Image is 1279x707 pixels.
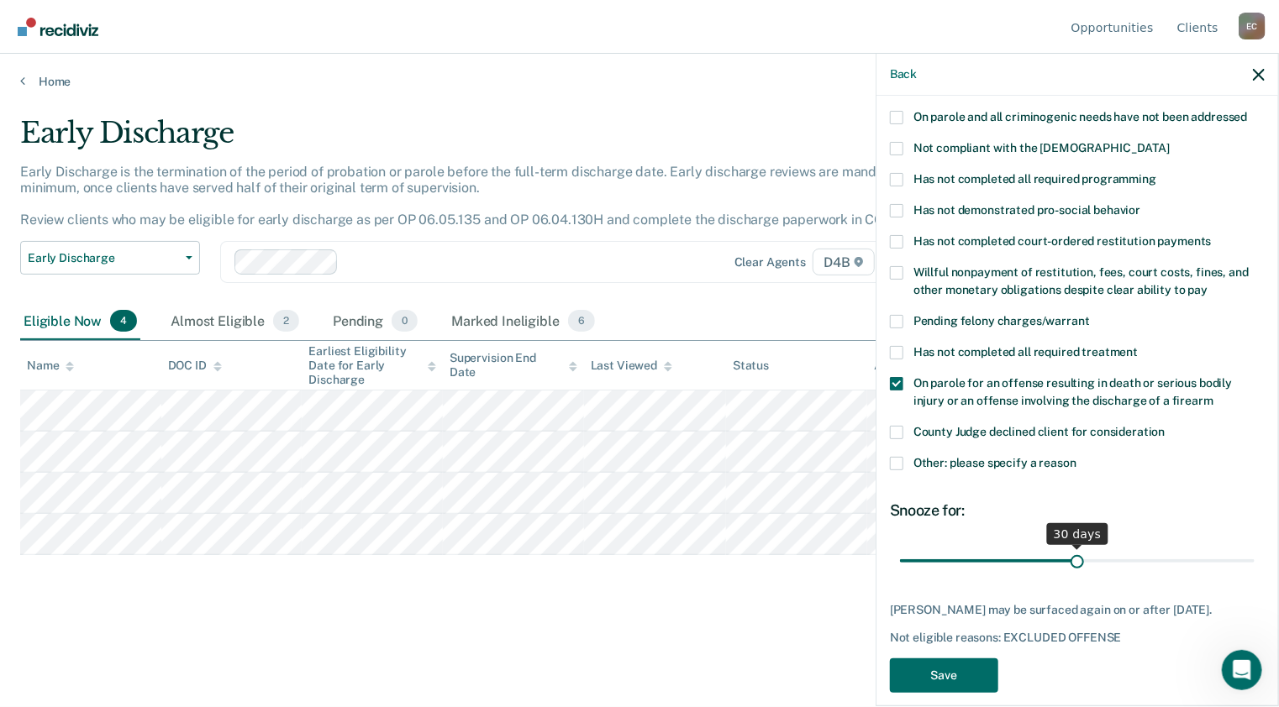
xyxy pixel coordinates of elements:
[20,164,924,228] p: Early Discharge is the termination of the period of probation or parole before the full-term disc...
[168,359,222,373] div: DOC ID
[813,249,874,275] span: D4B
[890,67,917,81] button: Back
[28,251,179,265] span: Early Discharge
[890,631,1265,645] div: Not eligible reasons: EXCLUDED OFFENSE
[273,310,299,332] span: 2
[913,234,1212,248] span: Has not completed court-ordered restitution payments
[568,310,595,332] span: 6
[890,658,998,693] button: Save
[734,255,806,270] div: Clear agents
[308,344,436,386] div: Earliest Eligibility Date for Early Discharge
[450,351,577,380] div: Supervision End Date
[913,172,1156,186] span: Has not completed all required programming
[913,345,1138,359] span: Has not completed all required treatment
[1239,13,1266,39] button: Profile dropdown button
[591,359,672,373] div: Last Viewed
[167,303,303,340] div: Almost Eligible
[913,376,1232,407] span: On parole for an offense resulting in death or serious bodily injury or an offense involving the ...
[913,141,1170,154] span: Not compliant with the [DEMOGRAPHIC_DATA]
[890,603,1265,617] div: [PERSON_NAME] may be surfaced again on or after [DATE].
[20,303,140,340] div: Eligible Now
[448,303,598,340] div: Marked Ineligible
[913,314,1090,327] span: Pending felony charges/warrant
[1047,523,1108,545] div: 30 days
[110,310,137,332] span: 4
[27,359,74,373] div: Name
[20,74,1259,89] a: Home
[1239,13,1266,39] div: E C
[733,359,769,373] div: Status
[913,110,1248,123] span: On parole and all criminogenic needs have not been addressed
[913,203,1140,217] span: Has not demonstrated pro-social behavior
[913,265,1249,296] span: Willful nonpayment of restitution, fees, court costs, fines, and other monetary obligations despi...
[329,303,421,340] div: Pending
[18,18,98,36] img: Recidiviz
[392,310,418,332] span: 0
[20,116,980,164] div: Early Discharge
[913,425,1166,438] span: County Judge declined client for consideration
[913,456,1076,469] span: Other: please specify a reason
[874,359,953,373] div: Assigned to
[890,501,1265,520] div: Snooze for:
[1222,650,1262,690] iframe: Intercom live chat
